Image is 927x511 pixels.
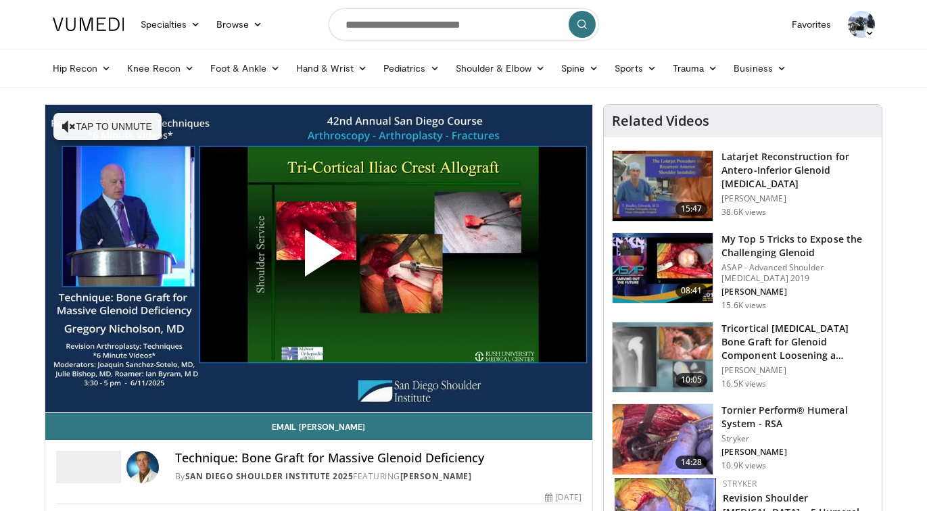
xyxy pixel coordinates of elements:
img: 54195_0000_3.png.150x105_q85_crop-smart_upscale.jpg [613,322,713,393]
a: Business [726,55,794,82]
h3: Tricortical [MEDICAL_DATA] Bone Graft for Glenoid Component Loosening a… [721,322,874,362]
span: 15:47 [675,202,708,216]
a: Favorites [784,11,840,38]
p: ASAP - Advanced Shoulder [MEDICAL_DATA] 2019 [721,262,874,284]
a: Trauma [665,55,726,82]
div: By FEATURING [175,470,582,483]
video-js: Video Player [45,105,593,413]
a: Browse [208,11,270,38]
h3: Tornier Perform® Humeral System - RSA [721,404,874,431]
a: Pediatrics [375,55,448,82]
span: 10:05 [675,373,708,387]
img: San Diego Shoulder Institute 2025 [56,451,121,483]
a: San Diego Shoulder Institute 2025 [185,470,354,482]
h3: My Top 5 Tricks to Expose the Challenging Glenoid [721,233,874,260]
a: Sports [607,55,665,82]
span: 08:41 [675,284,708,297]
a: Hip Recon [45,55,120,82]
h4: Related Videos [612,113,709,129]
p: [PERSON_NAME] [721,287,874,297]
h4: Technique: Bone Graft for Massive Glenoid Deficiency [175,451,582,466]
p: 10.9K views [721,460,766,471]
a: Stryker [723,478,757,489]
img: c16ff475-65df-4a30-84a2-4b6c3a19e2c7.150x105_q85_crop-smart_upscale.jpg [613,404,713,474]
p: [PERSON_NAME] [721,365,874,376]
h3: Latarjet Reconstruction for Antero-Inferior Glenoid [MEDICAL_DATA] [721,150,874,191]
a: 14:28 Tornier Perform® Humeral System - RSA Stryker [PERSON_NAME] 10.9K views [612,404,874,475]
button: Play Video [197,192,440,324]
p: 38.6K views [721,207,766,218]
a: 10:05 Tricortical [MEDICAL_DATA] Bone Graft for Glenoid Component Loosening a… [PERSON_NAME] 16.5... [612,322,874,393]
p: [PERSON_NAME] [721,193,874,204]
input: Search topics, interventions [329,8,599,41]
a: Specialties [133,11,209,38]
a: 15:47 Latarjet Reconstruction for Antero-Inferior Glenoid [MEDICAL_DATA] [PERSON_NAME] 38.6K views [612,150,874,222]
img: b61a968a-1fa8-450f-8774-24c9f99181bb.150x105_q85_crop-smart_upscale.jpg [613,233,713,303]
img: Avatar [126,451,159,483]
img: Avatar [848,11,875,38]
a: Knee Recon [119,55,202,82]
span: 14:28 [675,456,708,469]
p: Stryker [721,433,874,444]
a: Foot & Ankle [202,55,288,82]
a: Spine [553,55,607,82]
img: 38708_0000_3.png.150x105_q85_crop-smart_upscale.jpg [613,151,713,221]
a: Hand & Wrist [288,55,375,82]
a: 08:41 My Top 5 Tricks to Expose the Challenging Glenoid ASAP - Advanced Shoulder [MEDICAL_DATA] 2... [612,233,874,311]
p: 16.5K views [721,379,766,389]
a: Shoulder & Elbow [448,55,553,82]
a: [PERSON_NAME] [400,470,472,482]
div: [DATE] [545,491,581,504]
a: Email [PERSON_NAME] [45,413,593,440]
img: VuMedi Logo [53,18,124,31]
p: [PERSON_NAME] [721,447,874,458]
p: 15.6K views [721,300,766,311]
button: Tap to unmute [53,113,162,140]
